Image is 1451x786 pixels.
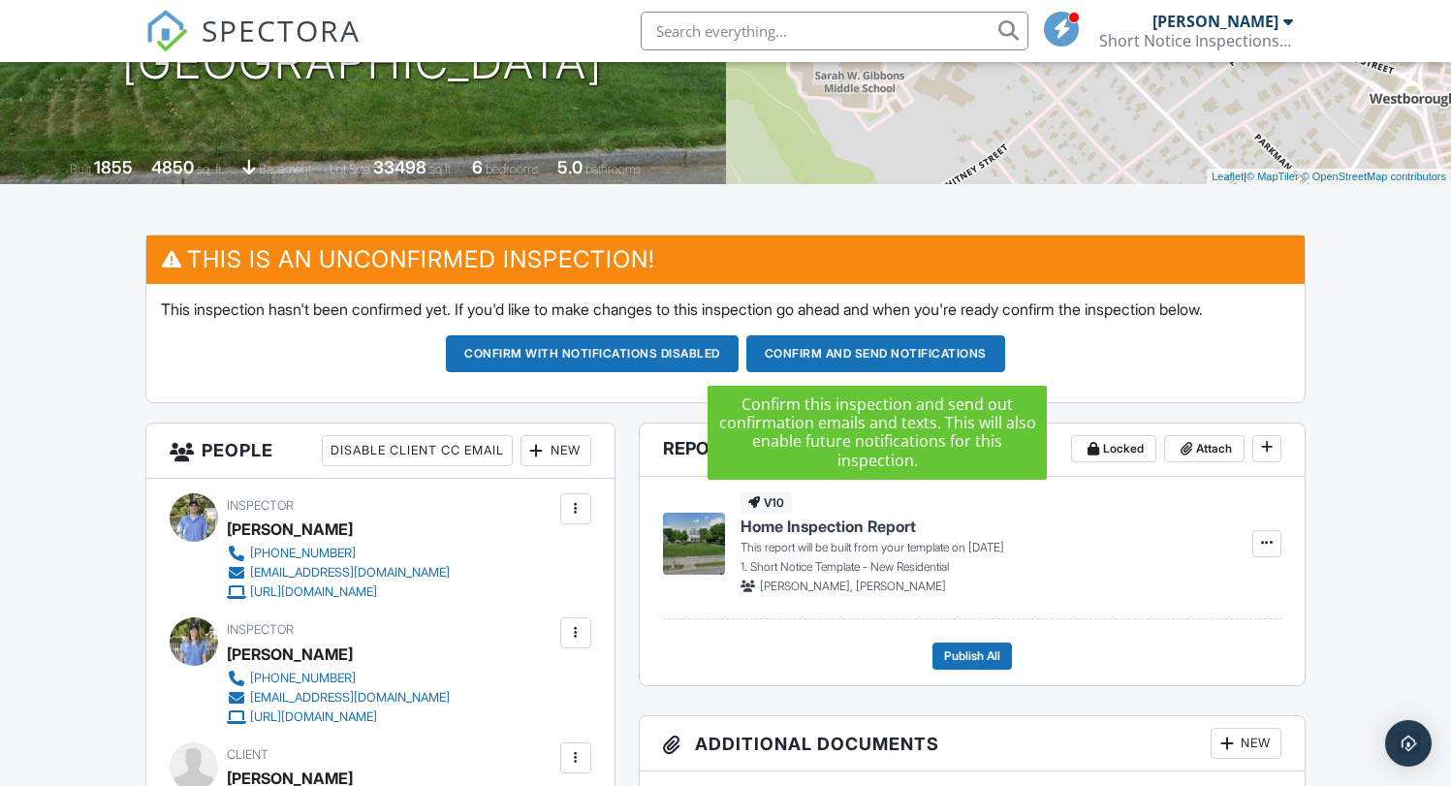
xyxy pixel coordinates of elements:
div: New [1211,728,1281,759]
div: 4850 [151,157,194,177]
div: Disable Client CC Email [322,435,513,466]
span: bedrooms [486,162,539,176]
a: Leaflet [1212,171,1244,182]
img: The Best Home Inspection Software - Spectora [145,10,188,52]
div: [PERSON_NAME] [227,515,353,544]
a: [URL][DOMAIN_NAME] [227,707,450,727]
div: [EMAIL_ADDRESS][DOMAIN_NAME] [250,690,450,706]
div: New [520,435,591,466]
div: 6 [472,157,483,177]
p: This inspection hasn't been confirmed yet. If you'd like to make changes to this inspection go ah... [161,299,1291,320]
span: sq. ft. [197,162,224,176]
div: Short Notice Inspections LLC [1099,31,1293,50]
div: [PHONE_NUMBER] [250,546,356,561]
input: Search everything... [641,12,1028,50]
div: [EMAIL_ADDRESS][DOMAIN_NAME] [250,565,450,581]
a: SPECTORA [145,26,361,67]
span: sq.ft. [429,162,454,176]
span: bathrooms [585,162,641,176]
div: [URL][DOMAIN_NAME] [250,584,377,600]
span: Inspector [227,498,294,513]
a: [EMAIL_ADDRESS][DOMAIN_NAME] [227,563,450,582]
a: [URL][DOMAIN_NAME] [227,582,450,602]
a: [EMAIL_ADDRESS][DOMAIN_NAME] [227,688,450,707]
h3: People [146,424,615,479]
span: Inspector [227,622,294,637]
button: Confirm and send notifications [746,335,1005,372]
div: Open Intercom Messenger [1385,720,1432,767]
h3: Additional Documents [640,716,1306,771]
h3: This is an Unconfirmed Inspection! [146,236,1306,283]
div: [PHONE_NUMBER] [250,671,356,686]
a: [PHONE_NUMBER] [227,544,450,563]
a: © OpenStreetMap contributors [1302,171,1446,182]
div: 5.0 [557,157,583,177]
span: Built [70,162,91,176]
button: Confirm with notifications disabled [446,335,739,372]
div: [URL][DOMAIN_NAME] [250,709,377,725]
div: [PERSON_NAME] [1152,12,1278,31]
span: Client [227,747,268,762]
div: 1855 [94,157,133,177]
div: | [1207,169,1451,185]
a: [PHONE_NUMBER] [227,669,450,688]
span: basement [259,162,311,176]
div: 33498 [373,157,426,177]
div: [PERSON_NAME] [227,640,353,669]
a: © MapTiler [1246,171,1299,182]
span: Lot Size [330,162,370,176]
span: SPECTORA [202,10,361,50]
